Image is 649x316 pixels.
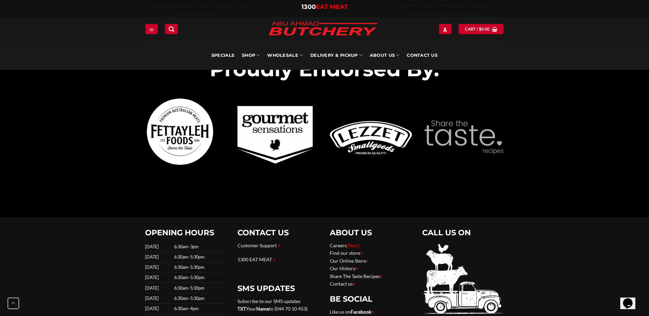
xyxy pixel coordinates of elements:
a: SHOP [242,41,260,70]
span: > [355,265,358,271]
td: [DATE] [145,283,172,293]
td: 6:30am–5:30pm [172,262,227,273]
strong: TXT [237,306,246,312]
img: Abu Ahmad Butchery Punchbowl [237,97,313,172]
a: Contact Us [407,41,438,70]
td: 6:30am–3pm [172,242,227,252]
a: Share The Taste Recipes> [330,273,382,279]
td: 6:30am–5:30pm [172,283,227,293]
a: Abu-Ahmad-Butchery-Sydney-Online-Halal-Butcher-Brand logo lezzet [330,97,412,179]
a: Delivery & Pickup [310,41,362,70]
a: Login [439,24,451,34]
span: 1300 [301,3,316,11]
a: Facebook [351,309,371,315]
td: 6:30am–4pm [172,304,227,314]
a: Our Online Store> [330,258,369,264]
span: EAT MEAT [316,3,348,11]
td: 6:30am–5:30pm [172,252,227,262]
a: Careers{New} [330,242,359,248]
a: About Us [370,41,399,70]
img: Abu Ahmad Butchery Punchbowl [330,97,412,179]
td: [DATE] [145,262,172,273]
td: [DATE] [145,273,172,283]
span: $ [479,26,481,32]
a: Menu [145,24,158,34]
span: Cart / [465,26,490,32]
img: Abu Ahmad Butchery [263,17,383,41]
img: Abu Ahmad Butchery Punchbowl [422,97,504,179]
span: > [360,250,363,256]
span: > [366,258,369,264]
iframe: chat widget [620,289,642,309]
p: Subscribe to our SMS updates Your to (044 70 10 453) [237,298,320,313]
a: Customer Support [237,242,277,248]
td: [DATE] [145,304,172,314]
a: Find our store> [330,250,363,256]
span: > [353,281,355,287]
td: [DATE] [145,252,172,262]
a: Specials [211,41,234,70]
img: Abu Ahmad Butchery Punchbowl [145,97,215,167]
button: Go to top [8,298,19,309]
a: Wholesale [267,41,303,70]
td: [DATE] [145,293,172,303]
a: View cart [458,24,504,34]
a: 1300 EAT MEAT [237,256,272,262]
span: > [278,242,281,248]
h2: BE SOCIAL [330,294,412,304]
span: > [380,273,382,279]
td: [DATE] [145,242,172,252]
a: Our History> [330,265,358,271]
a: Abu-Ahmad-Butchery-Sydney-Online-Halal-Butcher-image [145,97,215,167]
td: 6:30am–5:30pm [172,273,227,283]
h2: ABOUT US [330,228,412,238]
span: > [273,256,276,262]
h2: CALL US ON [422,228,504,238]
a: Abu-Ahmad-Butchery-Sydney-Online-Halal-Butcher-Brand logo gourmet sensations [237,97,313,172]
span: > [371,309,374,315]
td: 6:30am–5:30pm [172,293,227,303]
bdi: 0.00 [479,27,490,31]
a: Abu-Ahmad-Butchery-Sydney-Online-Halal-Butcher-Untitled design [422,97,504,179]
a: 1300EAT MEAT [301,3,348,11]
h2: OPENING HOURS [145,228,227,238]
a: Contact us> [330,281,355,287]
h2: SMS UPDATES [237,284,320,293]
strong: Name [256,306,269,312]
h2: CONTACT US [237,228,320,238]
a: Search [165,24,178,34]
span: {New} [347,242,359,248]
